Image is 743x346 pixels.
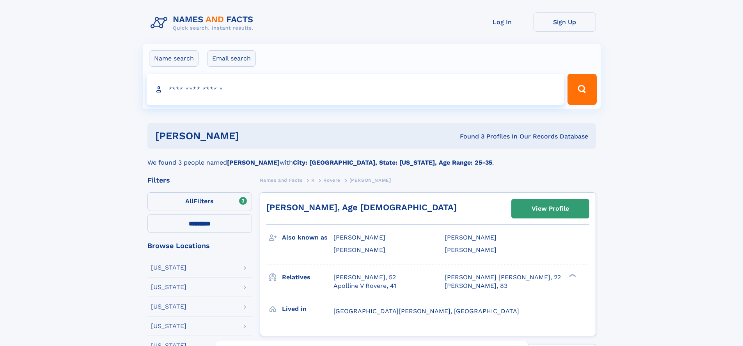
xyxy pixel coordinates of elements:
[349,177,391,183] span: [PERSON_NAME]
[311,177,315,183] span: R
[534,12,596,32] a: Sign Up
[260,175,303,185] a: Names and Facts
[147,242,252,249] div: Browse Locations
[333,307,519,315] span: [GEOGRAPHIC_DATA][PERSON_NAME], [GEOGRAPHIC_DATA]
[445,282,507,290] a: [PERSON_NAME], 83
[567,273,576,278] div: ❯
[282,302,333,316] h3: Lived in
[147,192,252,211] label: Filters
[512,199,589,218] a: View Profile
[445,246,497,254] span: [PERSON_NAME]
[349,132,588,141] div: Found 3 Profiles In Our Records Database
[293,159,492,166] b: City: [GEOGRAPHIC_DATA], State: [US_STATE], Age Range: 25-35
[147,12,260,34] img: Logo Names and Facts
[147,74,564,105] input: search input
[282,231,333,244] h3: Also known as
[266,202,457,212] a: [PERSON_NAME], Age [DEMOGRAPHIC_DATA]
[147,177,252,184] div: Filters
[532,200,569,218] div: View Profile
[151,264,186,271] div: [US_STATE]
[333,273,396,282] a: [PERSON_NAME], 52
[155,131,349,141] h1: [PERSON_NAME]
[445,234,497,241] span: [PERSON_NAME]
[445,273,561,282] a: [PERSON_NAME] [PERSON_NAME], 22
[147,149,596,167] div: We found 3 people named with .
[471,12,534,32] a: Log In
[207,50,256,67] label: Email search
[149,50,199,67] label: Name search
[333,234,385,241] span: [PERSON_NAME]
[227,159,280,166] b: [PERSON_NAME]
[151,303,186,310] div: [US_STATE]
[311,175,315,185] a: R
[333,282,396,290] a: Apolline V Rovere, 41
[282,271,333,284] h3: Relatives
[323,177,340,183] span: Rovere
[151,284,186,290] div: [US_STATE]
[185,197,193,205] span: All
[151,323,186,329] div: [US_STATE]
[333,246,385,254] span: [PERSON_NAME]
[323,175,340,185] a: Rovere
[567,74,596,105] button: Search Button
